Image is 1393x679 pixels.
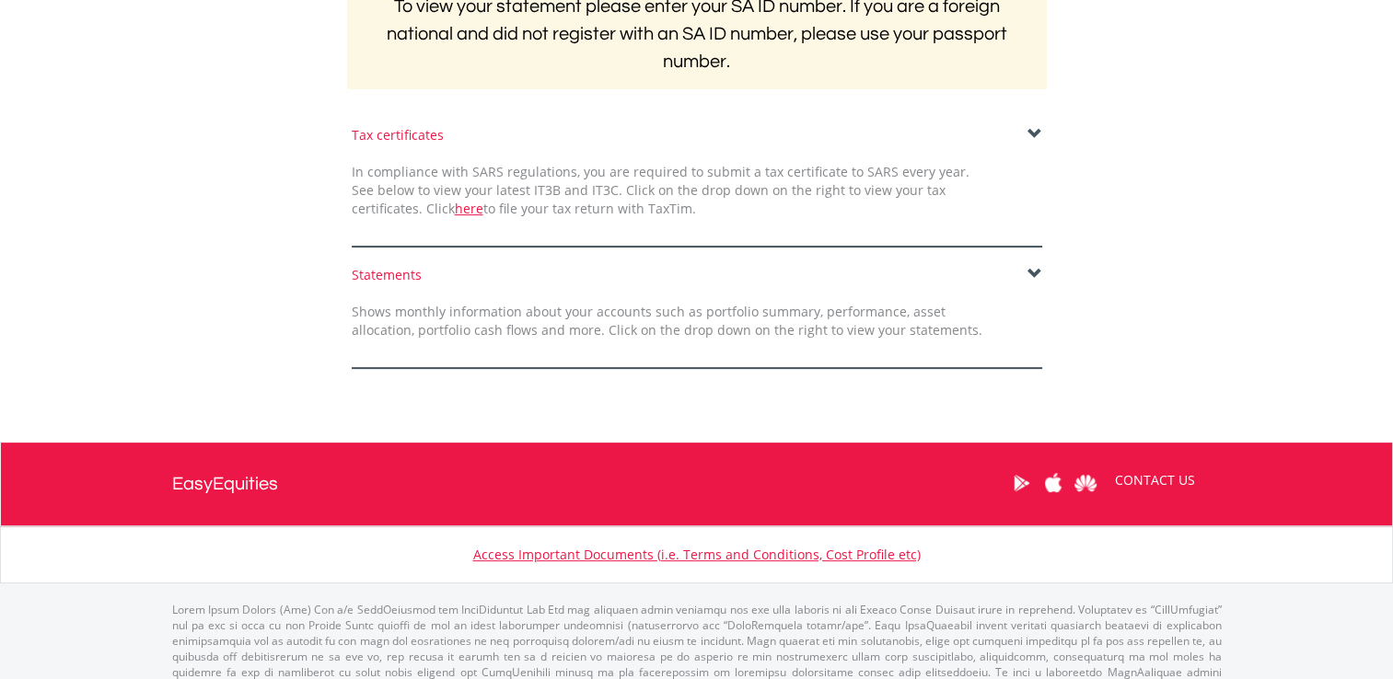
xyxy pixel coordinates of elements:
[1070,455,1102,512] a: Huawei
[172,443,278,525] a: EasyEquities
[455,200,483,217] a: here
[426,200,696,217] span: Click to file your tax return with TaxTim.
[1102,455,1208,506] a: CONTACT US
[352,266,1042,284] div: Statements
[1038,455,1070,512] a: Apple
[473,546,921,563] a: Access Important Documents (i.e. Terms and Conditions, Cost Profile etc)
[352,126,1042,144] div: Tax certificates
[352,163,969,217] span: In compliance with SARS regulations, you are required to submit a tax certificate to SARS every y...
[1005,455,1038,512] a: Google Play
[338,303,996,339] div: Shows monthly information about your accounts such as portfolio summary, performance, asset alloc...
